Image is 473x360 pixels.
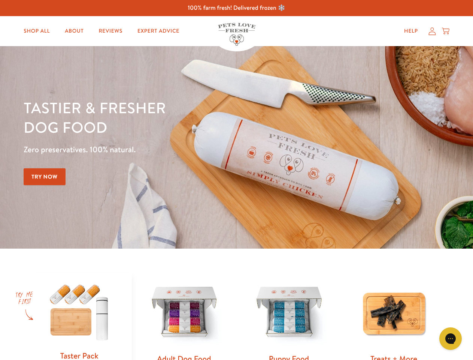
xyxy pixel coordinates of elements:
[218,23,255,46] img: Pets Love Fresh
[131,24,185,39] a: Expert Advice
[24,98,307,137] h1: Tastier & fresher dog food
[18,24,56,39] a: Shop All
[398,24,424,39] a: Help
[436,325,466,352] iframe: Gorgias live chat messenger
[24,168,66,185] a: Try Now
[24,143,307,156] p: Zero preservatives. 100% natural.
[59,24,90,39] a: About
[93,24,128,39] a: Reviews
